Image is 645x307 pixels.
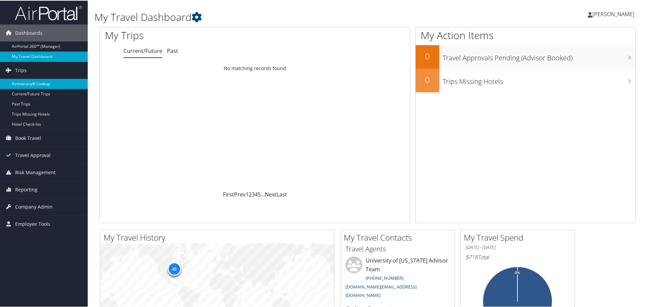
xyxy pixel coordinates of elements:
[15,129,41,146] span: Book Travel
[100,62,410,74] td: No matching records found
[464,231,574,243] h2: My Travel Spend
[416,28,636,42] h1: My Action Items
[416,68,636,92] a: 0Trips Missing Hotels
[258,190,261,197] a: 5
[15,4,82,20] img: airportal-logo.png
[104,231,334,243] h2: My Travel History
[15,198,53,215] span: Company Admin
[344,231,454,243] h2: My Travel Contacts
[167,47,178,54] a: Past
[366,274,403,280] a: [PHONE_NUMBER]
[466,253,478,260] span: $718
[416,73,439,85] h2: 0
[167,262,181,275] div: 43
[416,44,636,68] a: 0Travel Approvals Pending (Advisor Booked)
[15,163,56,180] span: Risk Management
[588,3,641,24] a: [PERSON_NAME]
[105,28,276,42] h1: My Trips
[249,190,252,197] a: 2
[515,270,520,274] tspan: 0%
[592,10,634,17] span: [PERSON_NAME]
[261,190,265,197] span: …
[443,49,636,62] h3: Travel Approvals Pending (Advisor Booked)
[15,215,50,232] span: Employee Tools
[123,47,162,54] a: Current/Future
[277,190,287,197] a: Last
[443,73,636,86] h3: Trips Missing Hotels
[252,190,255,197] a: 3
[246,190,249,197] a: 1
[15,146,51,163] span: Travel Approval
[345,244,449,253] h3: Travel Agents
[265,190,277,197] a: Next
[255,190,258,197] a: 4
[94,9,459,24] h1: My Travel Dashboard
[234,190,246,197] a: Prev
[466,244,569,250] h6: [DATE] - [DATE]
[466,253,569,260] h6: Total
[15,61,27,78] span: Trips
[15,24,43,41] span: Dashboards
[416,50,439,61] h2: 0
[15,181,37,197] span: Reporting
[342,256,453,301] li: University of [US_STATE] Advisor Team
[223,190,234,197] a: First
[345,283,417,298] a: [DOMAIN_NAME][EMAIL_ADDRESS][DOMAIN_NAME]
